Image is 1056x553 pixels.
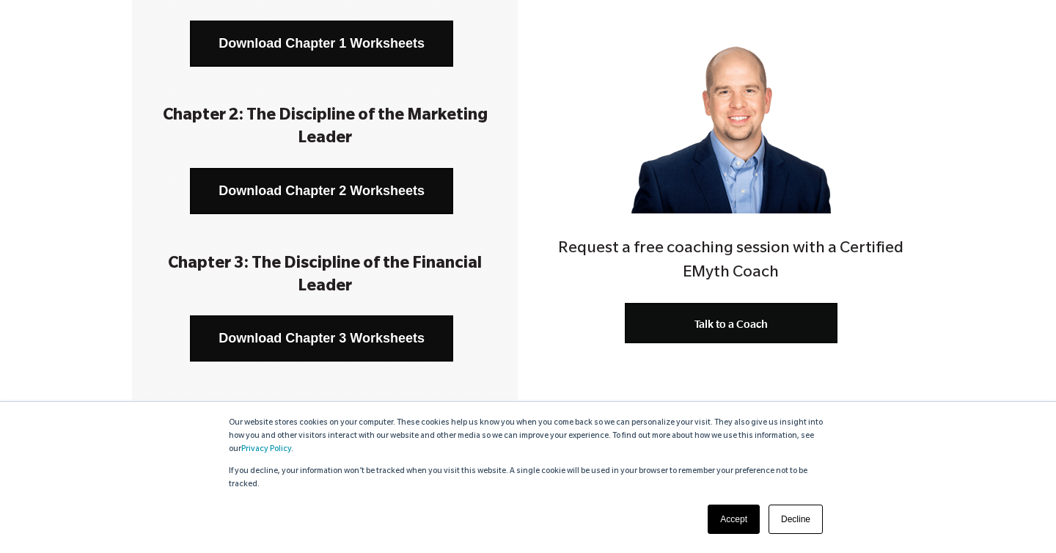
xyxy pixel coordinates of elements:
[241,445,291,454] a: Privacy Policy
[769,505,823,534] a: Decline
[631,14,831,213] img: Jon_Slater_web
[229,465,827,491] p: If you decline, your information won’t be tracked when you visit this website. A single cookie wi...
[625,303,837,343] a: Talk to a Coach
[694,318,768,330] span: Talk to a Coach
[229,417,827,456] p: Our website stores cookies on your computer. These cookies help us know you when you come back so...
[190,21,453,67] a: Download Chapter 1 Worksheets
[708,505,760,534] a: Accept
[154,254,496,299] h3: Chapter 3: The Discipline of the Financial Leader
[190,315,453,362] a: Download Chapter 3 Worksheets
[538,238,924,287] h4: Request a free coaching session with a Certified EMyth Coach
[154,106,496,151] h3: Chapter 2: The Discipline of the Marketing Leader
[190,168,453,214] a: Download Chapter 2 Worksheets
